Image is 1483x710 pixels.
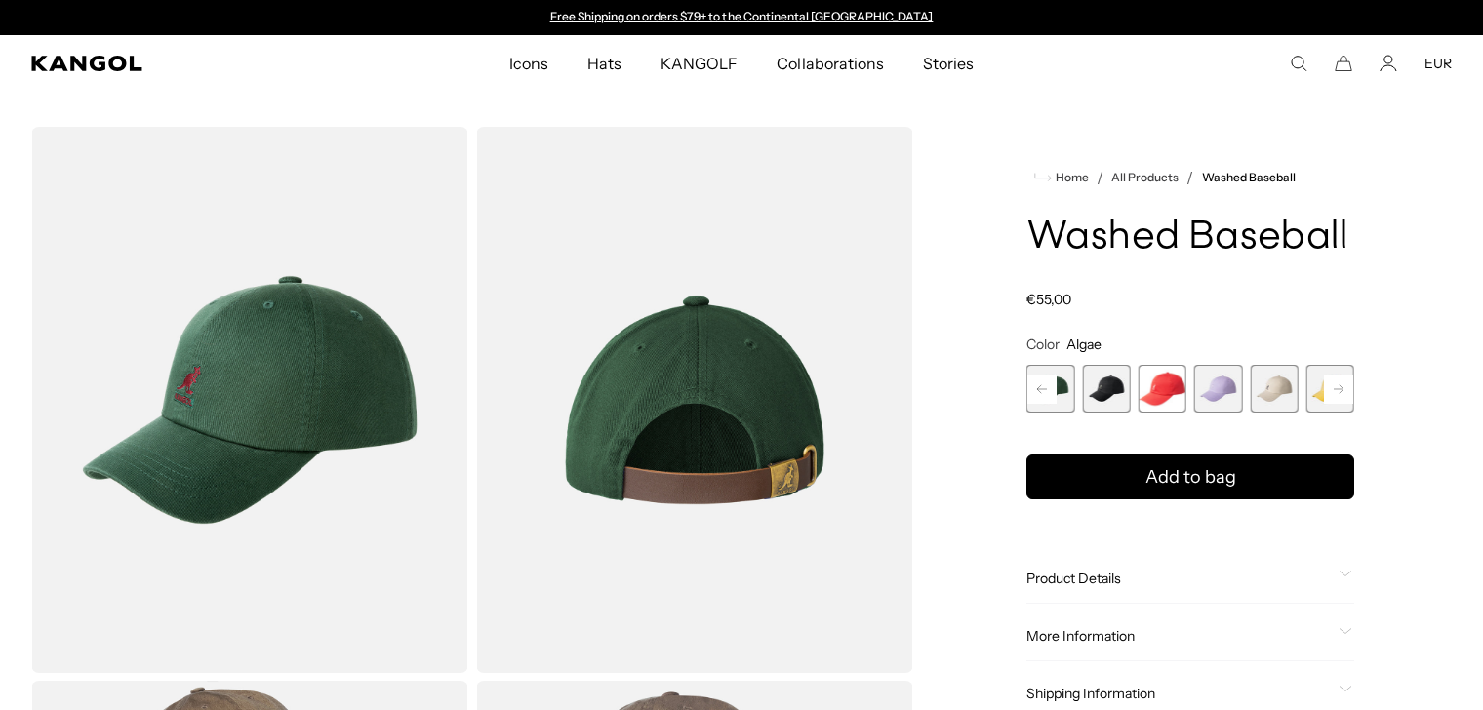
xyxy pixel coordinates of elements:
a: Kangol [31,56,337,71]
a: Free Shipping on orders $79+ to the Continental [GEOGRAPHIC_DATA] [550,9,934,23]
span: Home [1052,171,1089,184]
div: 6 of 14 [1250,365,1298,413]
span: Algae [1066,335,1102,353]
a: All Products [1111,171,1179,184]
h1: Washed Baseball [1026,217,1354,259]
label: Lemon Sorbet [1306,365,1354,413]
button: EUR [1424,55,1452,72]
div: 5 of 14 [1194,365,1242,413]
div: 1 of 2 [541,10,942,25]
a: Washed Baseball [1202,171,1296,184]
a: Icons [490,35,568,92]
img: color-algae [476,127,913,673]
a: Hats [568,35,641,92]
span: Hats [587,35,621,92]
div: 3 of 14 [1082,365,1130,413]
div: Announcement [541,10,942,25]
li: / [1179,166,1193,189]
a: Stories [903,35,993,92]
nav: breadcrumbs [1026,166,1354,189]
span: KANGOLF [661,35,738,92]
label: Algae [1026,365,1074,413]
span: More Information [1026,627,1331,645]
span: Color [1026,335,1060,353]
span: Shipping Information [1026,685,1331,702]
label: Cherry Glow [1139,365,1186,413]
a: Collaborations [757,35,902,92]
li: / [1089,166,1103,189]
label: Iced Lilac [1194,365,1242,413]
div: 7 of 14 [1306,365,1354,413]
label: Black [1082,365,1130,413]
span: Add to bag [1145,464,1236,491]
div: 4 of 14 [1139,365,1186,413]
button: Cart [1335,55,1352,72]
button: Add to bag [1026,454,1354,499]
summary: Search here [1290,55,1307,72]
img: color-algae [31,127,468,673]
div: 2 of 14 [1026,365,1074,413]
span: Collaborations [777,35,883,92]
span: Product Details [1026,570,1331,587]
slideshow-component: Announcement bar [541,10,942,25]
a: KANGOLF [641,35,757,92]
a: Account [1380,55,1397,72]
span: Icons [509,35,548,92]
a: Home [1034,169,1089,186]
span: €55,00 [1026,291,1071,308]
span: Stories [923,35,974,92]
label: Khaki [1250,365,1298,413]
